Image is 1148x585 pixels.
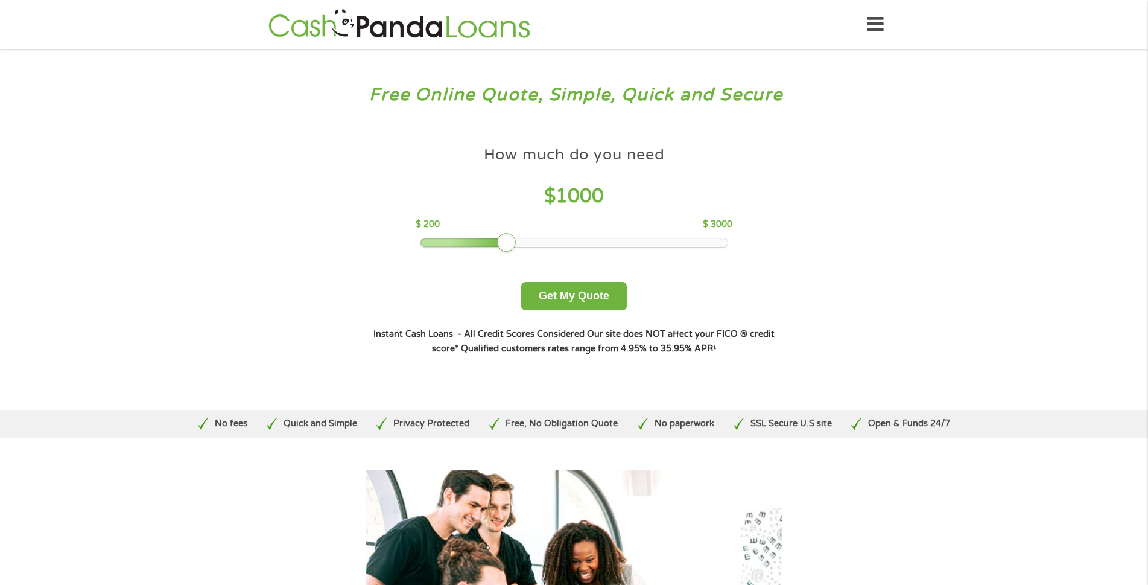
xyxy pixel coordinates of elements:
[265,7,534,42] img: GetLoanNow Logo
[461,344,716,354] strong: Qualified customers rates range from 4.95% to 35.95% APR¹
[484,145,665,165] h4: How much do you need
[416,218,440,231] p: $ 200
[868,417,950,430] p: Open & Funds 24/7
[506,417,618,430] p: Free, No Obligation Quote
[432,329,775,354] strong: Our site does NOT affect your FICO ® credit score*
[750,417,832,430] p: SSL Secure U.S site
[215,417,247,430] p: No fees
[703,218,732,231] p: $ 3000
[655,417,714,430] p: No paperwork
[416,184,732,209] h4: $
[35,84,1114,106] h3: Free Online Quote, Simple, Quick and Secure
[373,329,585,339] strong: Instant Cash Loans - All Credit Scores Considered
[556,185,604,208] span: 1000
[521,282,627,310] button: Get My Quote
[393,417,469,430] p: Privacy Protected
[284,417,357,430] p: Quick and Simple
